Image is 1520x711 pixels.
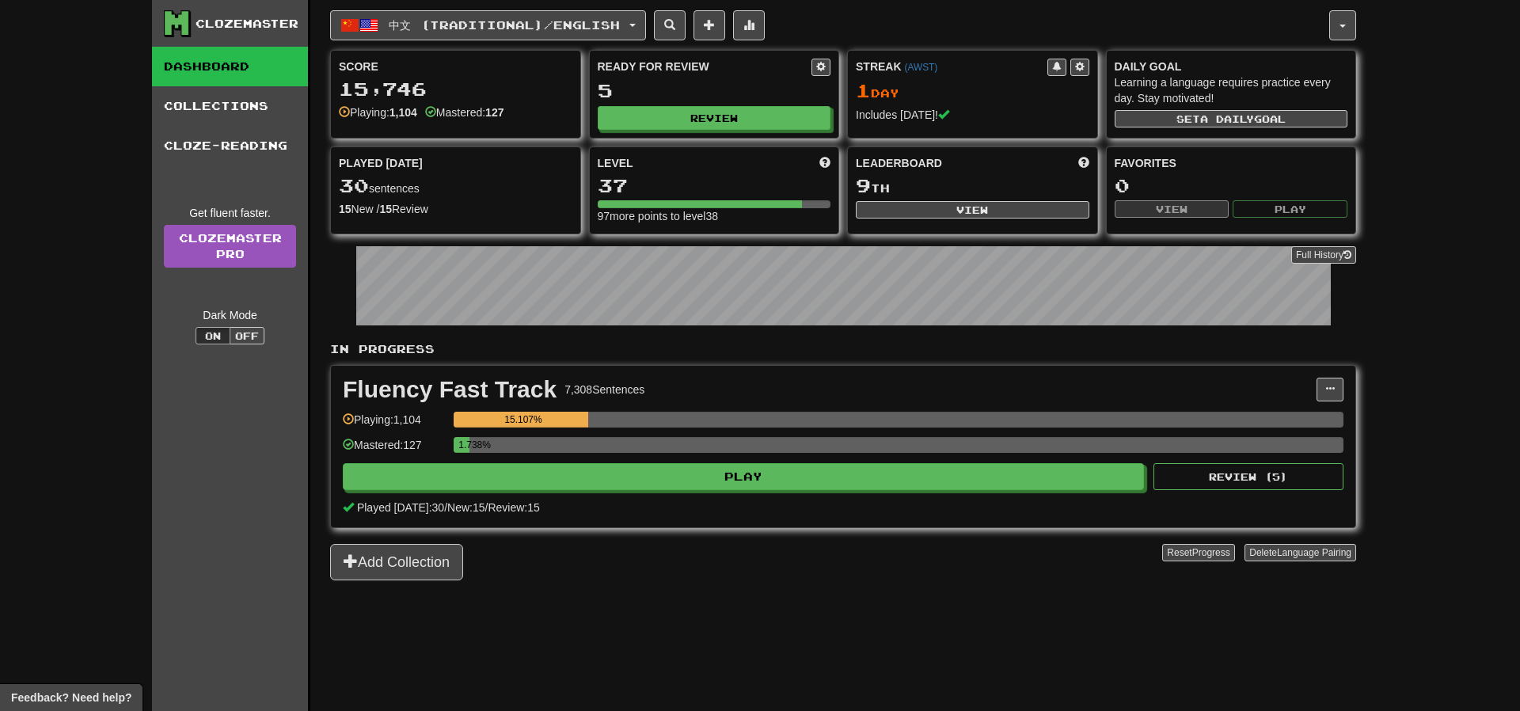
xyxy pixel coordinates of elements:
[733,10,765,40] button: More stats
[856,174,871,196] span: 9
[598,208,831,224] div: 97 more points to level 38
[654,10,686,40] button: Search sentences
[856,107,1089,123] div: Includes [DATE]!
[1192,547,1230,558] span: Progress
[458,437,469,453] div: 1.738%
[856,155,942,171] span: Leaderboard
[330,544,463,580] button: Add Collection
[230,327,264,344] button: Off
[693,10,725,40] button: Add sentence to collection
[425,105,504,120] div: Mastered:
[1291,246,1356,264] button: Full History
[485,501,488,514] span: /
[1115,176,1348,196] div: 0
[339,201,572,217] div: New / Review
[1200,113,1254,124] span: a daily
[389,106,417,119] strong: 1,104
[330,341,1356,357] p: In Progress
[856,176,1089,196] div: th
[164,225,296,268] a: ClozemasterPro
[598,176,831,196] div: 37
[598,81,831,101] div: 5
[339,176,572,196] div: sentences
[11,690,131,705] span: Open feedback widget
[444,501,447,514] span: /
[485,106,503,119] strong: 127
[856,81,1089,101] div: Day
[152,47,308,86] a: Dashboard
[598,59,812,74] div: Ready for Review
[856,59,1047,74] div: Streak
[1115,155,1348,171] div: Favorites
[343,412,446,438] div: Playing: 1,104
[1115,200,1229,218] button: View
[458,412,588,428] div: 15.107%
[339,59,572,74] div: Score
[819,155,830,171] span: Score more points to level up
[152,126,308,165] a: Cloze-Reading
[1162,544,1234,561] button: ResetProgress
[196,16,298,32] div: Clozemaster
[856,79,871,101] span: 1
[447,501,484,514] span: New: 15
[1078,155,1089,171] span: This week in points, UTC
[1115,59,1348,74] div: Daily Goal
[357,501,444,514] span: Played [DATE]: 30
[1115,74,1348,106] div: Learning a language requires practice every day. Stay motivated!
[339,203,351,215] strong: 15
[389,18,620,32] span: 中文 (Traditional) / English
[330,10,646,40] button: 中文 (Traditional)/English
[488,501,539,514] span: Review: 15
[196,327,230,344] button: On
[598,106,831,130] button: Review
[1115,110,1348,127] button: Seta dailygoal
[564,382,644,397] div: 7,308 Sentences
[164,205,296,221] div: Get fluent faster.
[164,307,296,323] div: Dark Mode
[152,86,308,126] a: Collections
[1153,463,1343,490] button: Review (5)
[339,105,417,120] div: Playing:
[379,203,392,215] strong: 15
[343,463,1144,490] button: Play
[598,155,633,171] span: Level
[339,174,369,196] span: 30
[1233,200,1347,218] button: Play
[339,79,572,99] div: 15,746
[339,155,423,171] span: Played [DATE]
[1244,544,1356,561] button: DeleteLanguage Pairing
[343,437,446,463] div: Mastered: 127
[1277,547,1351,558] span: Language Pairing
[856,201,1089,219] button: View
[904,62,937,73] a: (AWST)
[343,378,557,401] div: Fluency Fast Track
